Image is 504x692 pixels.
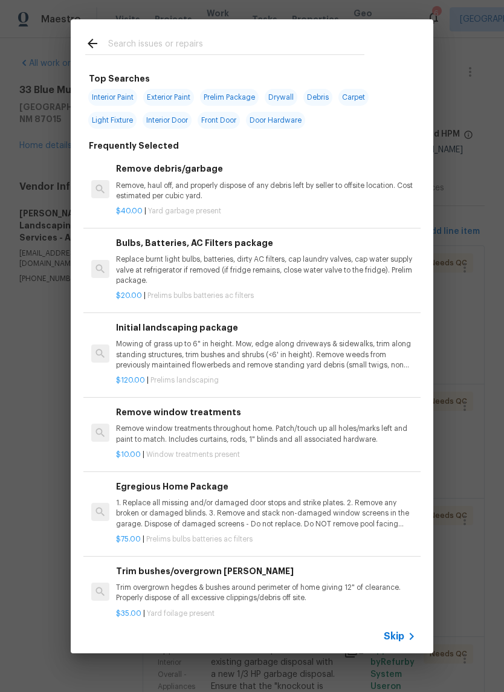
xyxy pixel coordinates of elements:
p: Remove, haul off, and properly dispose of any debris left by seller to offsite location. Cost est... [116,181,416,201]
span: Door Hardware [246,112,305,129]
h6: Trim bushes/overgrown [PERSON_NAME] [116,564,416,578]
p: | [116,206,416,216]
h6: Remove debris/garbage [116,162,416,175]
span: Yard foilage present [147,610,215,617]
span: $10.00 [116,451,141,458]
span: Prelims bulbs batteries ac filters [147,292,254,299]
span: Window treatments present [146,451,240,458]
span: Skip [384,630,404,642]
span: Carpet [338,89,369,106]
span: $40.00 [116,207,143,215]
h6: Top Searches [89,72,150,85]
span: Prelim Package [200,89,259,106]
span: Interior Paint [88,89,137,106]
span: $75.00 [116,535,141,543]
span: Prelims bulbs batteries ac filters [146,535,253,543]
p: | [116,450,416,460]
span: Yard garbage present [148,207,221,215]
span: $120.00 [116,377,145,384]
p: | [116,375,416,386]
p: Mowing of grass up to 6" in height. Mow, edge along driveways & sidewalks, trim along standing st... [116,339,416,370]
p: | [116,534,416,545]
h6: Frequently Selected [89,139,179,152]
p: Replace burnt light bulbs, batteries, dirty AC filters, cap laundry valves, cap water supply valv... [116,254,416,285]
input: Search issues or repairs [108,36,364,54]
p: | [116,609,416,619]
h6: Egregious Home Package [116,480,416,493]
p: Trim overgrown hegdes & bushes around perimeter of home giving 12" of clearance. Properly dispose... [116,583,416,603]
span: Light Fixture [88,112,137,129]
span: Debris [303,89,332,106]
h6: Bulbs, Batteries, AC Filters package [116,236,416,250]
span: Exterior Paint [143,89,194,106]
span: Interior Door [143,112,192,129]
span: Front Door [198,112,240,129]
span: Prelims landscaping [150,377,219,384]
span: Drywall [265,89,297,106]
h6: Initial landscaping package [116,321,416,334]
h6: Remove window treatments [116,406,416,419]
p: 1. Replace all missing and/or damaged door stops and strike plates. 2. Remove any broken or damag... [116,498,416,529]
p: Remove window treatments throughout home. Patch/touch up all holes/marks left and paint to match.... [116,424,416,444]
span: $20.00 [116,292,142,299]
span: $35.00 [116,610,141,617]
p: | [116,291,416,301]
